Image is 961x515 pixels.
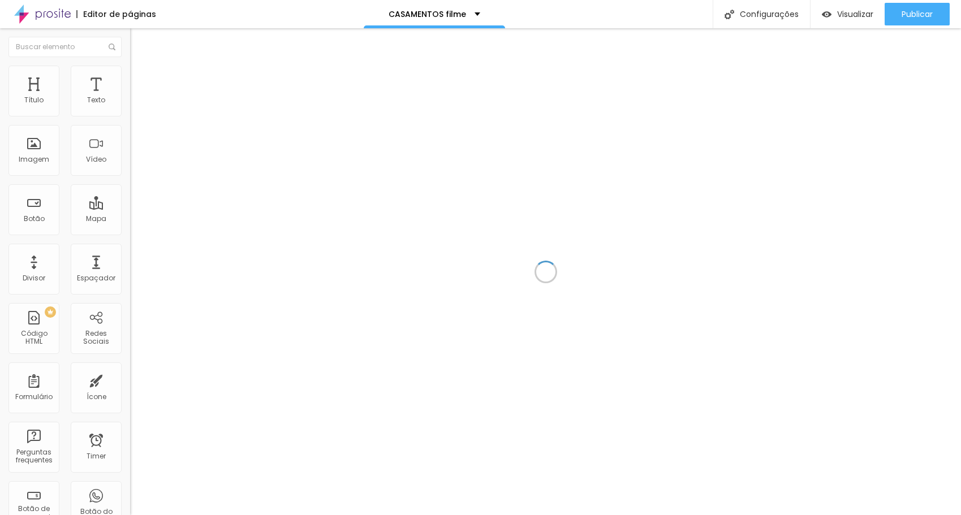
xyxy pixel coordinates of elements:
p: CASAMENTOS filme [389,10,466,18]
img: view-1.svg [822,10,831,19]
button: Visualizar [811,3,885,25]
div: Formulário [15,393,53,401]
input: Buscar elemento [8,37,122,57]
div: Redes Sociais [74,330,118,346]
div: Editor de páginas [76,10,156,18]
div: Timer [87,452,106,460]
div: Botão [24,215,45,223]
div: Vídeo [86,155,106,163]
div: Espaçador [77,274,115,282]
img: Icone [109,44,115,50]
div: Código HTML [11,330,56,346]
button: Publicar [885,3,950,25]
div: Título [24,96,44,104]
span: Publicar [902,10,933,19]
div: Perguntas frequentes [11,448,56,465]
div: Imagem [19,155,49,163]
span: Visualizar [837,10,873,19]
div: Divisor [23,274,45,282]
img: Icone [725,10,734,19]
div: Mapa [86,215,106,223]
div: Texto [87,96,105,104]
div: Ícone [87,393,106,401]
